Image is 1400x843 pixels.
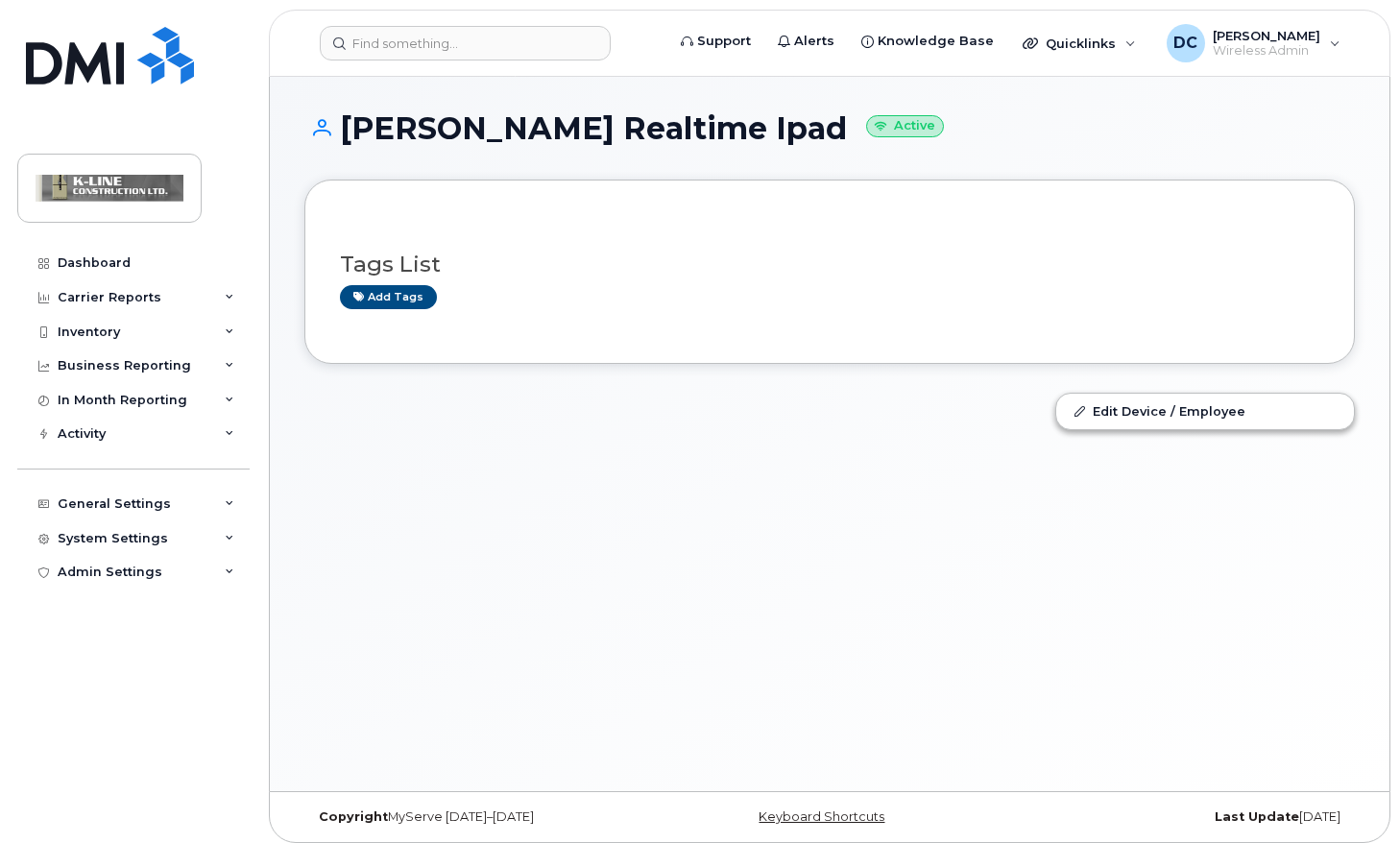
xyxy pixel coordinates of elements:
[866,115,944,137] small: Active
[319,809,388,824] strong: Copyright
[340,253,1319,277] h3: Tags List
[759,809,884,824] a: Keyboard Shortcuts
[340,285,437,309] a: Add tags
[1215,809,1299,824] strong: Last Update
[1056,394,1354,428] a: Edit Device / Employee
[304,809,655,825] div: MyServe [DATE]–[DATE]
[304,111,1355,145] h1: [PERSON_NAME] Realtime Ipad
[1004,809,1355,825] div: [DATE]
